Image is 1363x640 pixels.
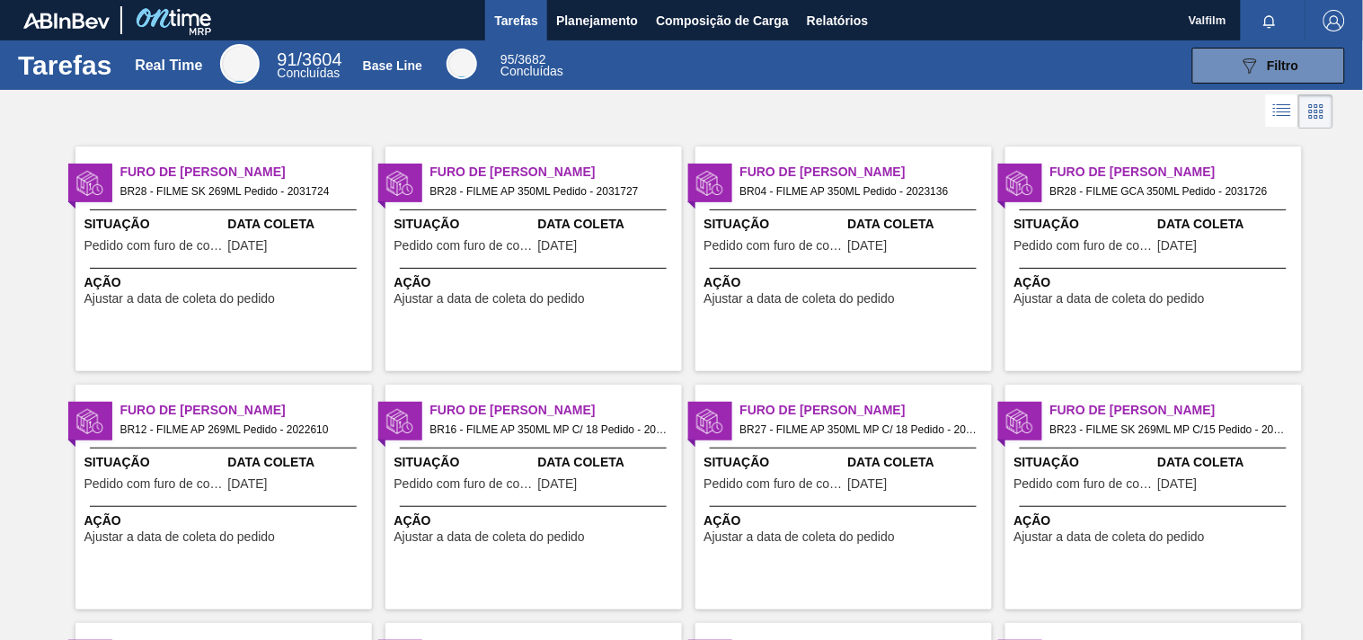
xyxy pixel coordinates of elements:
span: Concluídas [277,66,340,80]
img: status [696,170,723,197]
span: 11/10/2025 [538,239,578,253]
span: Data Coleta [1158,453,1297,472]
span: / 3604 [277,49,341,69]
span: Furo de Coleta [430,163,682,182]
span: Data Coleta [1158,215,1297,234]
span: Situação [704,215,844,234]
span: Situação [84,453,224,472]
span: Data Coleta [538,453,677,472]
span: Ajustar a data de coleta do pedido [1014,292,1206,306]
span: Relatórios [807,10,868,31]
span: Ajustar a data de coleta do pedido [394,292,586,306]
div: Visão em Cards [1299,94,1333,129]
span: Situação [704,453,844,472]
span: BR28 - FILME SK 269ML Pedido - 2031724 [120,182,358,201]
span: Pedido com furo de coleta [1014,239,1154,253]
span: 10/10/2025 [848,477,888,491]
span: Ação [394,511,677,530]
div: Base Line [500,54,563,77]
span: Situação [394,215,534,234]
span: Ajustar a data de coleta do pedido [704,292,896,306]
span: Situação [394,453,534,472]
span: Pedido com furo de coleta [84,477,224,491]
span: Pedido com furo de coleta [704,239,844,253]
button: Notificações [1241,8,1298,33]
span: Furo de Coleta [740,401,992,420]
img: status [76,408,103,435]
img: status [386,408,413,435]
span: 95 [500,52,515,67]
span: BR16 - FILME AP 350ML MP C/ 18 Pedido - 2022672 [430,420,668,440]
span: Concluídas [500,64,563,78]
div: Real Time [135,58,202,74]
span: BR23 - FILME SK 269ML MP C/15 Pedido - 2050443 [1050,420,1288,440]
span: Data Coleta [228,215,367,234]
span: Ação [704,511,987,530]
span: Situação [1014,215,1154,234]
span: 10/10/2025 [538,477,578,491]
span: Pedido com furo de coleta [84,239,224,253]
img: status [1006,170,1033,197]
span: Ação [1014,273,1297,292]
span: 10/10/2025 [1158,477,1198,491]
div: Base Line [447,49,477,79]
span: Ajustar a data de coleta do pedido [84,292,276,306]
span: Pedido com furo de coleta [704,477,844,491]
img: status [76,170,103,197]
span: Ajustar a data de coleta do pedido [1014,530,1206,544]
span: Data Coleta [848,453,987,472]
span: 11/10/2025 [1158,239,1198,253]
span: Situação [84,215,224,234]
span: Filtro [1268,58,1299,73]
span: Tarefas [494,10,538,31]
span: Composição de Carga [656,10,789,31]
span: Furo de Coleta [740,163,992,182]
span: BR12 - FILME AP 269ML Pedido - 2022610 [120,420,358,440]
span: BR28 - FILME AP 350ML Pedido - 2031727 [430,182,668,201]
div: Base Line [363,58,422,73]
span: Pedido com furo de coleta [394,477,534,491]
span: / 3682 [500,52,546,67]
span: BR04 - FILME AP 350ML Pedido - 2023136 [740,182,978,201]
span: 10/10/2025 [228,477,268,491]
span: Planejamento [556,10,638,31]
span: Furo de Coleta [1050,163,1302,182]
span: Furo de Coleta [1050,401,1302,420]
span: Data Coleta [228,453,367,472]
h1: Tarefas [18,55,112,76]
span: Ajustar a data de coleta do pedido [84,530,276,544]
span: Pedido com furo de coleta [394,239,534,253]
span: Ação [1014,511,1297,530]
button: Filtro [1192,48,1345,84]
span: BR27 - FILME AP 350ML MP C/ 18 Pedido - 2027009 [740,420,978,440]
span: Furo de Coleta [120,401,372,420]
span: Pedido com furo de coleta [1014,477,1154,491]
img: status [386,170,413,197]
img: TNhmsLtSVTkK8tSr43FrP2fwEKptu5GPRR3wAAAABJRU5ErkJggg== [23,13,110,29]
div: Real Time [220,44,260,84]
div: Visão em Lista [1266,94,1299,129]
span: Furo de Coleta [430,401,682,420]
span: Ajustar a data de coleta do pedido [394,530,586,544]
img: status [1006,408,1033,435]
span: Data Coleta [538,215,677,234]
span: Ação [394,273,677,292]
span: BR28 - FILME GCA 350ML Pedido - 2031726 [1050,182,1288,201]
span: 10/10/2025 [848,239,888,253]
span: Ação [84,511,367,530]
div: Real Time [277,52,341,79]
span: 11/10/2025 [228,239,268,253]
span: Situação [1014,453,1154,472]
span: Ajustar a data de coleta do pedido [704,530,896,544]
span: Ação [704,273,987,292]
span: 91 [277,49,296,69]
span: Furo de Coleta [120,163,372,182]
span: Ação [84,273,367,292]
span: Data Coleta [848,215,987,234]
img: Logout [1323,10,1345,31]
img: status [696,408,723,435]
